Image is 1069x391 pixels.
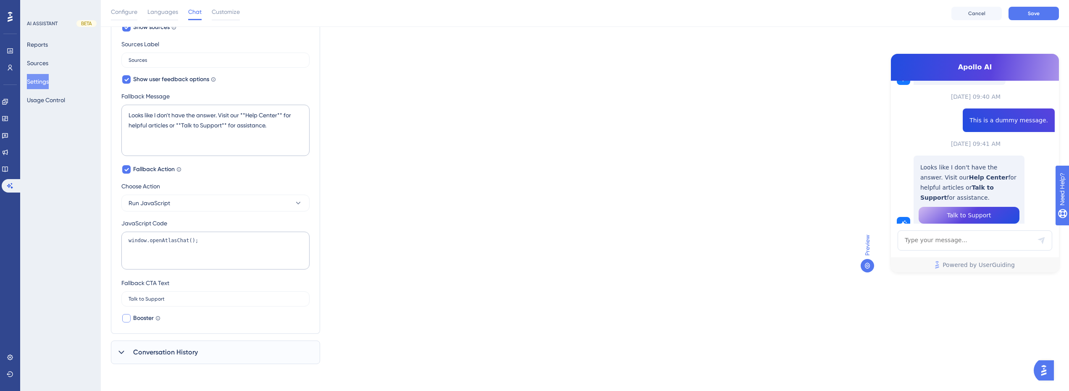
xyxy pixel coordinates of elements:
[862,235,872,256] span: Preview
[1034,358,1059,383] iframe: UserGuiding AI Assistant Launcher
[27,74,49,89] button: Settings
[121,195,310,211] button: Run JavaScript
[1009,7,1059,20] button: Save
[121,105,310,156] textarea: Looks like I don't have the answer. Visit our **Help Center** for helpful articles or **Talk to S...
[129,57,302,63] input: Sources
[27,37,48,52] button: Reports
[951,92,1001,102] span: [DATE] 09:40 AM
[121,278,169,288] div: Fallback CTA Text
[129,198,170,208] span: Run JavaScript
[969,174,1009,181] strong: Help Center
[898,230,1052,251] textarea: AI Assistant Text Input
[948,135,1004,152] button: [DATE] 09:41 AM
[188,7,202,17] span: Chat
[76,20,97,27] div: BETA
[121,39,159,49] div: Sources Label
[911,62,1039,72] span: Apollo AI
[147,7,178,17] span: Languages
[27,92,65,108] button: Usage Control
[1028,10,1040,17] span: Save
[20,2,53,12] span: Need Help?
[27,20,58,27] div: AI ASSISTANT
[121,91,310,101] label: Fallback Message
[133,22,170,32] span: Show sources
[968,10,985,17] span: Cancel
[212,7,240,17] span: Customize
[899,219,908,228] img: launcher-image-alternative-text
[133,164,175,174] span: Fallback Action
[121,232,310,269] textarea: window.openAtlasChat();
[943,260,1015,270] span: Powered by UserGuiding
[111,7,137,17] span: Configure
[121,218,310,228] label: JavaScript Code
[133,347,198,357] span: Conversation History
[121,181,160,191] span: Choose Action
[951,7,1002,20] button: Cancel
[920,184,994,201] strong: Talk to Support
[951,139,1001,149] span: [DATE] 09:41 AM
[947,210,991,220] span: Talk to Support
[969,115,1048,125] span: This is a dummy message.
[920,162,1018,203] p: Looks like I don't have the answer. Visit our for helpful articles or for assistance.
[948,88,1004,105] button: [DATE] 09:40 AM
[1037,236,1045,245] div: Send Message
[133,313,154,323] span: Booster
[27,55,48,71] button: Sources
[129,296,302,302] input: Talk to a person
[919,207,1019,224] button: Talk to Support Button
[133,74,209,85] span: Show user feedback options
